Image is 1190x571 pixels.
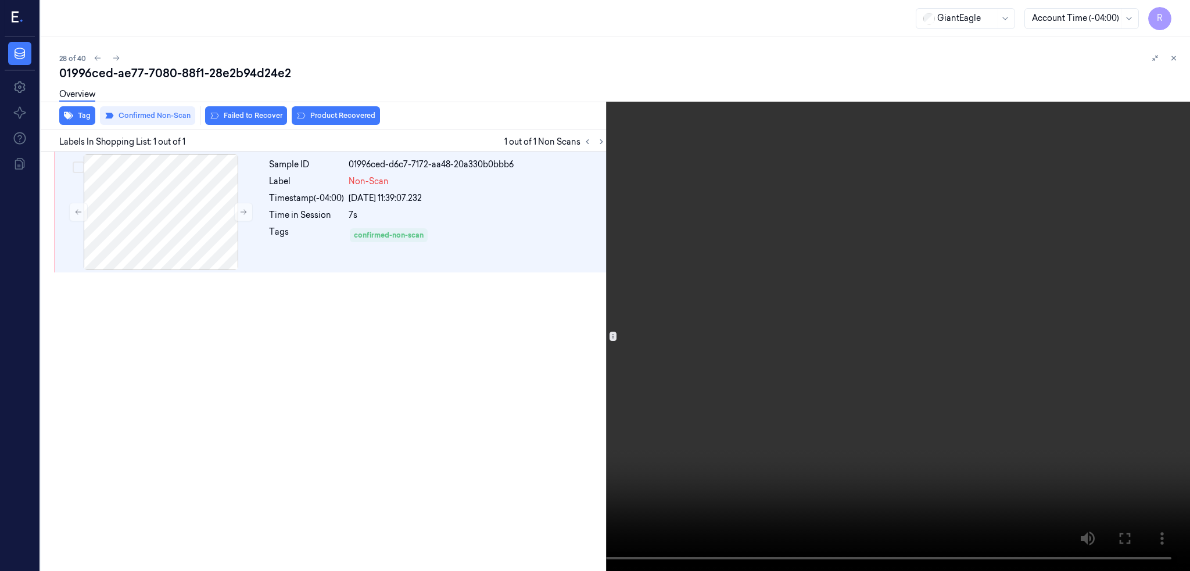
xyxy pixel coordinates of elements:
button: Confirmed Non-Scan [100,106,195,125]
div: 01996ced-d6c7-7172-aa48-20a330b0bbb6 [349,159,605,171]
span: 28 of 40 [59,53,86,63]
div: 7s [349,209,605,221]
div: Label [269,175,344,188]
button: Select row [73,161,84,173]
div: 01996ced-ae77-7080-88f1-28e2b94d24e2 [59,65,1181,81]
span: Non-Scan [349,175,389,188]
button: Failed to Recover [205,106,287,125]
div: [DATE] 11:39:07.232 [349,192,605,204]
div: Sample ID [269,159,344,171]
div: confirmed-non-scan [354,230,424,240]
span: 1 out of 1 Non Scans [504,135,608,149]
span: Labels In Shopping List: 1 out of 1 [59,136,185,148]
div: Timestamp (-04:00) [269,192,344,204]
button: Product Recovered [292,106,380,125]
a: Overview [59,88,95,102]
div: Tags [269,226,344,245]
div: Time in Session [269,209,344,221]
button: Tag [59,106,95,125]
button: R [1148,7,1171,30]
